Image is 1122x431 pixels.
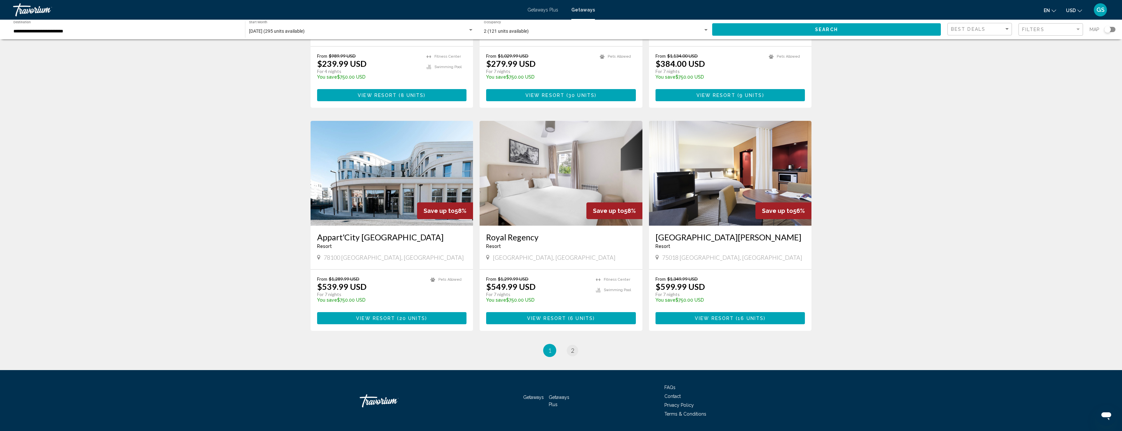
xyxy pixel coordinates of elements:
span: [DATE] (295 units available) [249,28,305,34]
span: View Resort [695,316,734,321]
span: Fitness Center [604,277,630,282]
span: Fitness Center [434,54,461,59]
a: Terms & Conditions [664,411,706,417]
a: FAQs [664,385,675,390]
span: ( ) [564,93,597,98]
a: Royal Regency [486,232,636,242]
span: [GEOGRAPHIC_DATA], [GEOGRAPHIC_DATA] [493,254,616,261]
span: You save [317,297,337,303]
span: Filters [1022,27,1044,32]
a: View Resort(9 units) [656,89,805,101]
button: View Resort(30 units) [486,89,636,101]
span: 78100 [GEOGRAPHIC_DATA], [GEOGRAPHIC_DATA] [324,254,464,261]
span: Resort [486,244,501,249]
span: Swimming Pool [604,288,631,292]
span: From [486,53,496,59]
button: View Resort(20 units) [317,312,467,324]
p: For 4 nights [317,68,420,74]
p: For 7 nights [486,68,593,74]
span: View Resort [527,316,566,321]
span: You save [317,74,337,80]
span: $1,029.99 USD [498,53,528,59]
span: Save up to [762,207,793,214]
button: View Resort(8 units) [317,89,467,101]
button: Change language [1044,6,1056,15]
span: Swimming Pool [434,65,462,69]
a: Travorium [13,3,521,16]
span: ( ) [397,93,426,98]
span: Contact [664,394,681,399]
a: Getaways Plus [549,395,569,407]
p: $539.99 USD [317,282,367,291]
span: Best Deals [951,27,985,32]
span: USD [1066,8,1076,13]
span: Save up to [424,207,455,214]
span: Pets Allowed [777,54,800,59]
span: Map [1090,25,1099,34]
button: User Menu [1092,3,1109,17]
span: 30 units [568,93,595,98]
span: ( ) [566,316,595,321]
div: 56% [755,202,811,219]
a: Travorium [360,391,425,411]
span: 2 (121 units available) [484,28,529,34]
span: View Resort [358,93,397,98]
p: $750.00 USD [317,297,424,303]
span: $1,289.99 USD [329,276,359,282]
p: $279.99 USD [486,59,536,68]
span: You save [486,74,506,80]
p: For 7 nights [317,291,424,297]
span: Privacy Policy [664,403,694,408]
a: Appart'City [GEOGRAPHIC_DATA] [317,232,467,242]
span: 6 units [570,316,593,321]
p: For 7 nights [656,68,763,74]
span: GS [1096,7,1105,13]
span: 9 units [739,93,762,98]
p: $750.00 USD [486,74,593,80]
span: ( ) [735,93,764,98]
span: View Resort [525,93,564,98]
button: View Resort(6 units) [486,312,636,324]
span: Search [815,27,838,32]
p: $750.00 USD [656,74,763,80]
span: Resort [656,244,670,249]
span: From [317,276,327,282]
span: View Resort [696,93,735,98]
div: 58% [586,202,642,219]
span: 75018 [GEOGRAPHIC_DATA], [GEOGRAPHIC_DATA] [662,254,802,261]
a: Getaways Plus [527,7,558,12]
span: $989.99 USD [329,53,356,59]
img: RU73E01X.jpg [311,121,473,226]
span: 20 units [399,316,426,321]
span: From [656,53,666,59]
span: $1,134.00 USD [667,53,698,59]
span: View Resort [356,316,395,321]
p: For 7 nights [486,291,589,297]
button: Change currency [1066,6,1082,15]
p: For 7 nights [656,291,799,297]
span: Save up to [593,207,624,214]
span: Pets Allowed [438,277,462,282]
h3: [GEOGRAPHIC_DATA][PERSON_NAME] [656,232,805,242]
span: ( ) [395,316,427,321]
p: $750.00 USD [317,74,420,80]
mat-select: Sort by [951,27,1010,32]
span: You save [656,297,675,303]
span: From [656,276,666,282]
a: Getaways [523,395,544,400]
span: 16 units [738,316,764,321]
span: $1,299.99 USD [498,276,528,282]
span: 2 [571,347,574,354]
span: 1 [548,347,551,354]
button: Search [712,23,941,35]
span: ( ) [734,316,766,321]
span: From [486,276,496,282]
